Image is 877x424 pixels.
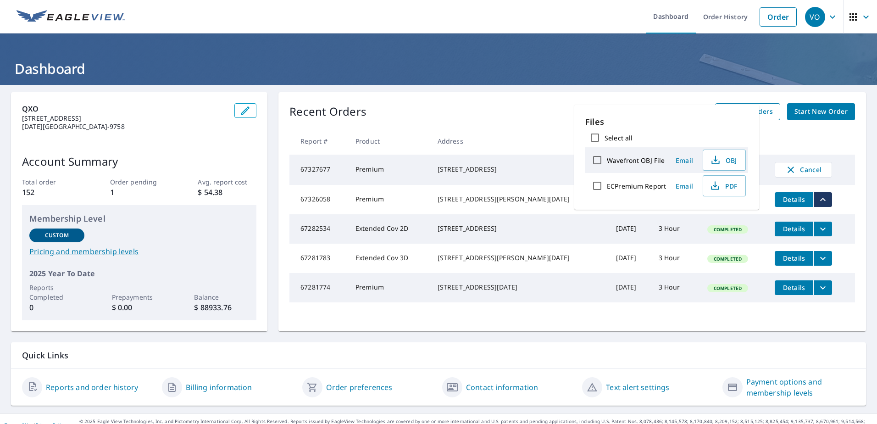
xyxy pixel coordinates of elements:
[22,187,81,198] p: 152
[708,285,747,291] span: Completed
[22,114,227,123] p: [STREET_ADDRESS]
[22,350,855,361] p: Quick Links
[289,103,366,120] p: Recent Orders
[703,150,746,171] button: OBJ
[289,244,348,273] td: 67281783
[805,7,825,27] div: VO
[775,162,832,178] button: Cancel
[813,192,832,207] button: filesDropdownBtn-67326058
[22,103,227,114] p: QXO
[348,214,430,244] td: Extended Cov 2D
[289,214,348,244] td: 67282534
[438,195,601,204] div: [STREET_ADDRESS][PERSON_NAME][DATE]
[17,10,125,24] img: EV Logo
[609,214,651,244] td: [DATE]
[29,302,84,313] p: 0
[813,222,832,236] button: filesDropdownBtn-67282534
[709,180,738,191] span: PDF
[651,214,700,244] td: 3 Hour
[289,273,348,302] td: 67281774
[438,165,601,174] div: [STREET_ADDRESS]
[348,244,430,273] td: Extended Cov 3D
[651,273,700,302] td: 3 Hour
[609,273,651,302] td: [DATE]
[289,128,348,155] th: Report #
[438,224,601,233] div: [STREET_ADDRESS]
[22,177,81,187] p: Total order
[784,164,822,175] span: Cancel
[673,156,695,165] span: Email
[289,155,348,185] td: 67327677
[787,103,855,120] a: Start New Order
[609,244,651,273] td: [DATE]
[348,128,430,155] th: Product
[813,251,832,266] button: filesDropdownBtn-67281783
[110,177,169,187] p: Order pending
[289,185,348,214] td: 67326058
[45,231,69,240] p: Custom
[746,376,855,398] a: Payment options and membership levels
[22,153,256,170] p: Account Summary
[348,273,430,302] td: Premium
[813,280,832,295] button: filesDropdownBtn-67281774
[110,187,169,198] p: 1
[775,222,813,236] button: detailsBtn-67282534
[348,155,430,185] td: Premium
[605,134,633,142] label: Select all
[326,382,393,393] a: Order preferences
[708,226,747,233] span: Completed
[709,155,738,166] span: OBJ
[438,253,601,262] div: [STREET_ADDRESS][PERSON_NAME][DATE]
[775,192,813,207] button: detailsBtn-67326058
[673,182,695,190] span: Email
[794,106,848,117] span: Start New Order
[607,156,665,165] label: Wavefront OBJ File
[348,185,430,214] td: Premium
[780,195,808,204] span: Details
[780,283,808,292] span: Details
[194,292,249,302] p: Balance
[46,382,138,393] a: Reports and order history
[670,153,699,167] button: Email
[29,268,249,279] p: 2025 Year To Date
[198,187,256,198] p: $ 54.38
[194,302,249,313] p: $ 88933.76
[29,246,249,257] a: Pricing and membership levels
[670,179,699,193] button: Email
[466,382,538,393] a: Contact information
[438,283,601,292] div: [STREET_ADDRESS][DATE]
[186,382,252,393] a: Billing information
[22,123,227,131] p: [DATE][GEOGRAPHIC_DATA]-9758
[775,280,813,295] button: detailsBtn-67281774
[430,128,609,155] th: Address
[703,175,746,196] button: PDF
[112,302,167,313] p: $ 0.00
[760,7,797,27] a: Order
[11,59,866,78] h1: Dashboard
[607,182,666,190] label: ECPremium Report
[780,254,808,262] span: Details
[112,292,167,302] p: Prepayments
[715,103,780,120] a: View All Orders
[198,177,256,187] p: Avg. report cost
[780,224,808,233] span: Details
[708,256,747,262] span: Completed
[585,116,748,128] p: Files
[651,244,700,273] td: 3 Hour
[29,212,249,225] p: Membership Level
[775,251,813,266] button: detailsBtn-67281783
[606,382,669,393] a: Text alert settings
[29,283,84,302] p: Reports Completed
